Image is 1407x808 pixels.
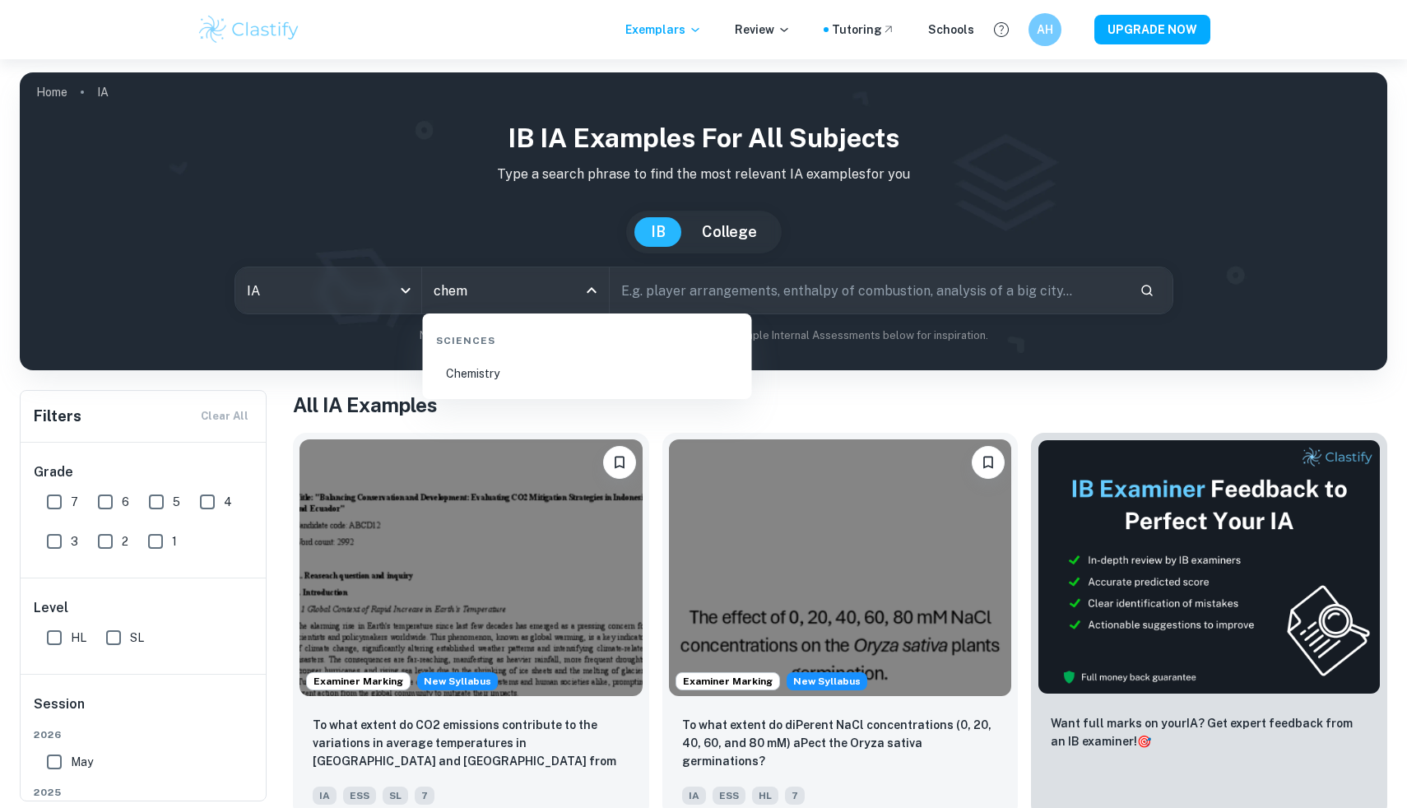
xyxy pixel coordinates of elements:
span: New Syllabus [787,672,867,690]
h6: Filters [34,405,81,428]
input: E.g. player arrangements, enthalpy of combustion, analysis of a big city... [610,267,1126,313]
h6: Level [34,598,254,618]
div: IA [235,267,422,313]
span: SL [383,787,408,805]
a: Home [36,81,67,104]
span: IA [682,787,706,805]
a: Schools [928,21,974,39]
p: Not sure what to search for? You can always look through our example Internal Assessments below f... [33,327,1374,344]
span: 2 [122,532,128,550]
p: To what extent do CO2 emissions contribute to the variations in average temperatures in Indonesia... [313,716,629,772]
button: Help and Feedback [987,16,1015,44]
span: 6 [122,493,129,511]
img: Thumbnail [1038,439,1381,694]
button: Close [580,279,603,302]
div: Starting from the May 2026 session, the ESS IA requirements have changed. We created this exempla... [417,672,498,690]
button: College [685,217,773,247]
h6: AH [1036,21,1055,39]
p: Want full marks on your IA ? Get expert feedback from an IB examiner! [1051,714,1368,750]
img: Clastify logo [197,13,301,46]
h6: Grade [34,462,254,482]
p: To what extent do diPerent NaCl concentrations (0, 20, 40, 60, and 80 mM) aPect the Oryza sativa ... [682,716,999,770]
p: Review [735,21,791,39]
a: Tutoring [832,21,895,39]
p: Exemplars [625,21,702,39]
span: 2026 [34,727,254,742]
h1: All IA Examples [293,390,1387,420]
span: ESS [343,787,376,805]
img: ESS IA example thumbnail: To what extent do CO2 emissions contribu [300,439,643,696]
button: AH [1029,13,1061,46]
span: HL [752,787,778,805]
button: Bookmark [972,446,1005,479]
span: Examiner Marking [307,674,410,689]
p: IA [97,83,109,101]
button: UPGRADE NOW [1094,15,1210,44]
button: IB [634,217,682,247]
h6: Session [34,694,254,727]
span: 5 [173,493,180,511]
span: 7 [71,493,78,511]
span: 7 [785,787,805,805]
span: 3 [71,532,78,550]
span: New Syllabus [417,672,498,690]
img: ESS IA example thumbnail: To what extent do diPerent NaCl concentr [669,439,1012,696]
img: profile cover [20,72,1387,370]
div: Starting from the May 2026 session, the ESS IA requirements have changed. We created this exempla... [787,672,867,690]
span: 1 [172,532,177,550]
span: ESS [713,787,745,805]
span: May [71,753,93,771]
div: Sciences [430,320,745,355]
span: 🎯 [1137,735,1151,748]
p: Type a search phrase to find the most relevant IA examples for you [33,165,1374,184]
span: 7 [415,787,434,805]
span: Examiner Marking [676,674,779,689]
button: Bookmark [603,446,636,479]
span: 2025 [34,785,254,800]
h1: IB IA examples for all subjects [33,118,1374,158]
li: Chemistry [430,355,745,392]
span: HL [71,629,86,647]
span: SL [130,629,144,647]
button: Search [1133,276,1161,304]
span: 4 [224,493,232,511]
span: IA [313,787,337,805]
